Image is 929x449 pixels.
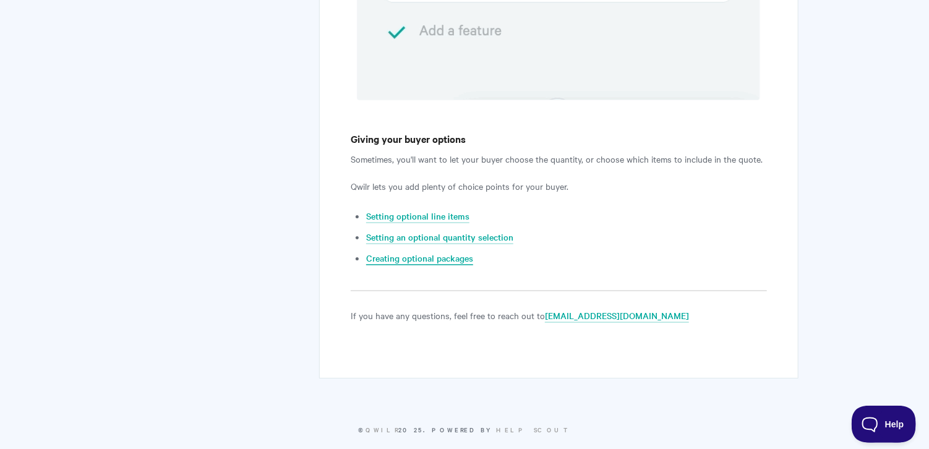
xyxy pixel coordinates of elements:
[131,424,798,435] p: © 2025.
[351,131,767,147] h4: Giving your buyer options
[852,406,917,443] iframe: Toggle Customer Support
[351,179,767,194] p: Qwilr lets you add plenty of choice points for your buyer.
[366,252,473,265] a: Creating optional packages
[366,425,398,434] a: Qwilr
[366,231,513,244] a: Setting an optional quantity selection
[496,425,571,434] a: Help Scout
[432,425,571,434] span: Powered by
[351,152,767,166] p: Sometimes, you'll want to let your buyer choose the quantity, or choose which items to include in...
[366,210,469,223] a: Setting optional line items
[351,308,767,323] p: If you have any questions, feel free to reach out to
[545,309,689,323] a: [EMAIL_ADDRESS][DOMAIN_NAME]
